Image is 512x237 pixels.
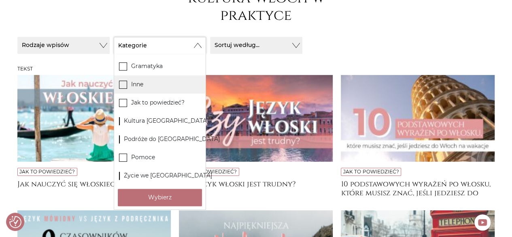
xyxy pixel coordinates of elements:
[114,75,206,94] label: Inne
[114,130,206,148] label: Podróże do [GEOGRAPHIC_DATA]
[17,66,495,72] h3: Tekst
[341,180,495,196] a: 10 podstawowych wyrażeń po włosku, które musisz znać, jeśli jedziesz do [GEOGRAPHIC_DATA] na wakacje
[114,94,206,112] label: Jak to powiedzieć?
[114,112,206,130] label: Kultura [GEOGRAPHIC_DATA]
[9,216,21,228] img: Revisit consent button
[9,216,21,228] button: Preferencje co do zgód
[114,54,206,210] div: Rodzaje wpisów
[181,169,237,175] a: Jak to powiedzieć?
[343,169,399,175] a: Jak to powiedzieć?
[17,180,171,196] a: Jak nauczyć się włoskiego? 5 metod
[179,180,333,196] a: Czy język włoski jest trudny?
[114,37,206,54] button: Kategorie
[17,37,110,54] button: Rodzaje wpisów
[114,148,206,167] label: Pomoce
[19,169,75,175] a: Jak to powiedzieć?
[210,37,302,54] button: Sortuj według...
[114,57,206,75] label: Gramatyka
[114,167,206,185] label: Życie we [GEOGRAPHIC_DATA]
[118,189,202,206] button: Wybierz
